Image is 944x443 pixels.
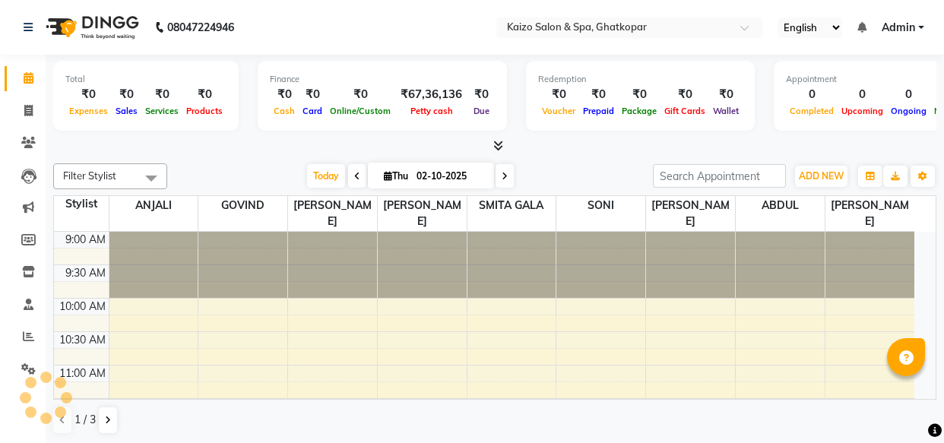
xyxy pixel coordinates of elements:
span: Products [182,106,226,116]
div: ₹0 [538,86,579,103]
span: Cash [270,106,299,116]
div: 0 [786,86,838,103]
span: SMITA GALA [467,196,556,215]
div: ₹0 [65,86,112,103]
div: 0 [838,86,887,103]
span: ADD NEW [799,170,844,182]
span: Gift Cards [660,106,709,116]
div: ₹0 [579,86,618,103]
input: 2025-10-02 [412,165,488,188]
span: Services [141,106,182,116]
span: [PERSON_NAME] [646,196,735,231]
div: Redemption [538,73,743,86]
div: 11:00 AM [56,365,109,381]
span: Sales [112,106,141,116]
div: Finance [270,73,495,86]
div: ₹0 [141,86,182,103]
div: 0 [887,86,930,103]
span: Admin [882,20,915,36]
div: ₹0 [270,86,299,103]
span: Wallet [709,106,743,116]
span: Expenses [65,106,112,116]
button: ADD NEW [795,166,847,187]
div: Total [65,73,226,86]
div: ₹0 [182,86,226,103]
span: Petty cash [407,106,457,116]
span: [PERSON_NAME] [378,196,467,231]
span: ABDUL [736,196,825,215]
span: Online/Custom [326,106,394,116]
div: 10:00 AM [56,299,109,315]
span: Filter Stylist [63,169,116,182]
span: SONI [556,196,645,215]
span: [PERSON_NAME] [288,196,377,231]
div: Stylist [54,196,109,212]
span: Package [618,106,660,116]
div: 9:00 AM [62,232,109,248]
span: [PERSON_NAME] [825,196,914,231]
span: ANJALI [109,196,198,215]
span: Ongoing [887,106,930,116]
span: Thu [380,170,412,182]
span: Upcoming [838,106,887,116]
span: Today [307,164,345,188]
div: ₹0 [709,86,743,103]
span: Card [299,106,326,116]
div: ₹0 [112,86,141,103]
span: Due [470,106,493,116]
div: ₹0 [468,86,495,103]
span: GOVIND [198,196,287,215]
span: Voucher [538,106,579,116]
div: 9:30 AM [62,265,109,281]
b: 08047224946 [167,6,234,49]
div: 10:30 AM [56,332,109,348]
span: 1 / 3 [74,412,96,428]
input: Search Appointment [653,164,786,188]
div: ₹67,36,136 [394,86,468,103]
div: ₹0 [299,86,326,103]
img: logo [39,6,143,49]
div: ₹0 [618,86,660,103]
span: Completed [786,106,838,116]
span: Prepaid [579,106,618,116]
div: ₹0 [660,86,709,103]
div: ₹0 [326,86,394,103]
